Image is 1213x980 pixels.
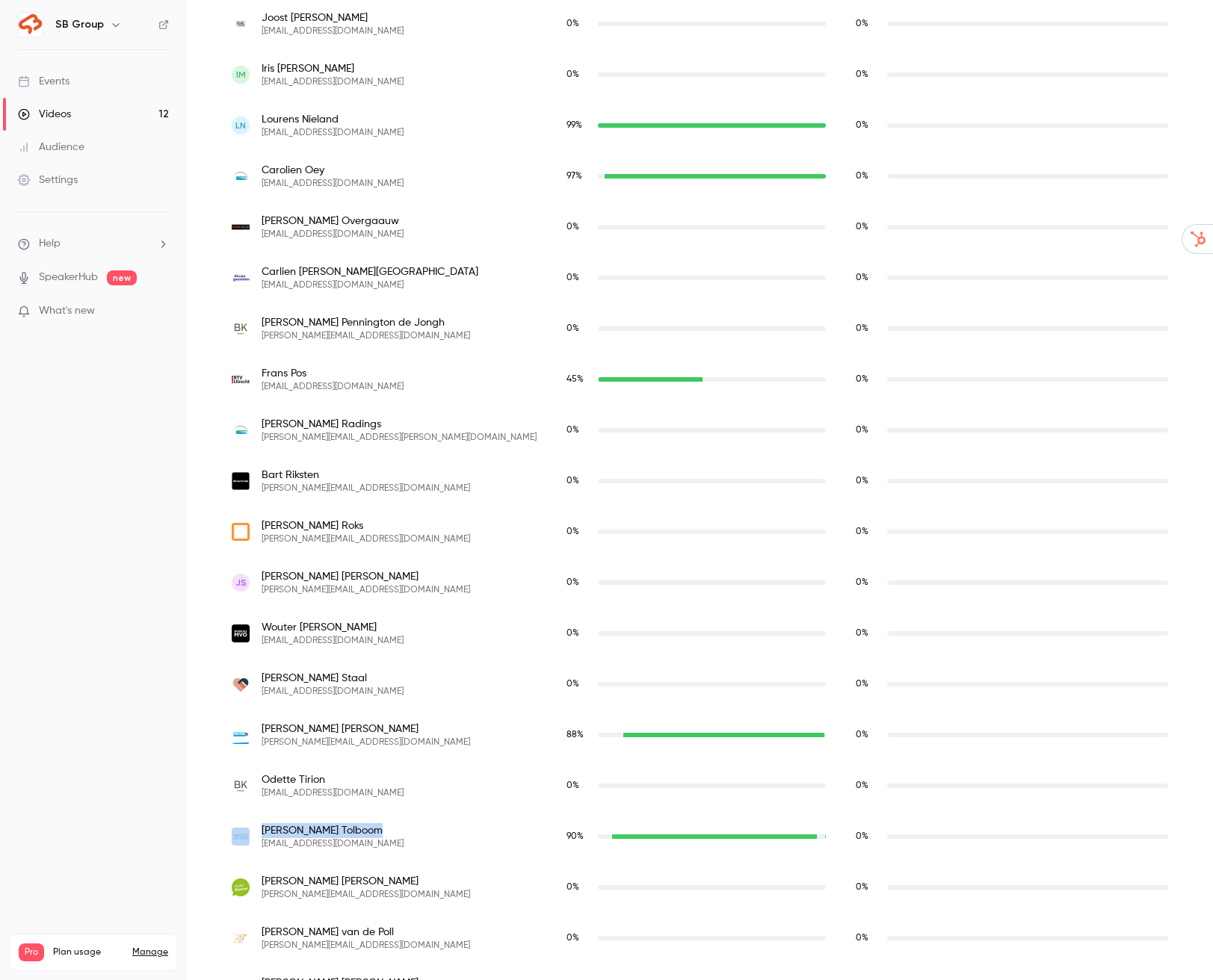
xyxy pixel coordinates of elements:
[567,731,584,739] span: 88 %
[217,506,1183,557] div: niels@linteloo.nl
[262,635,404,647] span: [EMAIL_ADDRESS][DOMAIN_NAME]
[19,13,43,37] img: SB Group
[232,269,250,287] img: ads.nl
[856,322,880,335] span: Replay watch time
[262,736,470,748] span: [PERSON_NAME][EMAIL_ADDRESS][DOMAIN_NAME]
[567,931,590,945] span: Live watch time
[232,624,250,642] img: bureaumvo.nl
[262,127,404,139] span: [EMAIL_ADDRESS][DOMAIN_NAME]
[856,477,868,486] span: 0 %
[856,781,868,790] span: 0 %
[217,456,1183,506] div: bart.riksten@deventrade.com
[567,576,590,589] span: Live watch time
[262,163,404,178] span: Carolien Oey
[856,578,868,587] span: 0 %
[262,889,470,901] span: [PERSON_NAME][EMAIL_ADDRESS][DOMAIN_NAME]
[856,68,880,81] span: Replay watch time
[232,929,250,947] img: untapped.business
[262,940,470,952] span: [PERSON_NAME][EMAIL_ADDRESS][DOMAIN_NAME]
[567,881,590,894] span: Live watch time
[567,121,582,130] span: 99 %
[18,140,84,155] div: Audience
[232,15,250,33] img: joostenjoost.nl
[567,477,579,486] span: 0 %
[856,629,868,638] span: 0 %
[856,931,880,945] span: Replay watch time
[232,777,250,795] img: barentskrans.nl
[262,366,404,381] span: Frans Pos
[856,273,868,282] span: 0 %
[567,830,590,843] span: Live watch time
[262,229,404,241] span: [EMAIL_ADDRESS][DOMAIN_NAME]
[856,324,868,333] span: 0 %
[107,270,137,285] span: new
[856,576,880,589] span: Replay watch time
[217,811,1183,862] div: ctolboom@handjehelpen.nl
[262,381,404,393] span: [EMAIL_ADDRESS][DOMAIN_NAME]
[856,527,868,536] span: 0 %
[232,320,250,338] img: barentskrans.nl
[217,100,1183,151] div: ljnieland@icloud.com
[567,934,579,943] span: 0 %
[856,172,868,181] span: 0 %
[567,322,590,335] span: Live watch time
[856,627,880,640] span: Replay watch time
[567,680,579,689] span: 0 %
[856,17,880,31] span: Replay watch time
[856,525,880,539] span: Replay watch time
[262,584,470,596] span: [PERSON_NAME][EMAIL_ADDRESS][DOMAIN_NAME]
[19,943,44,961] span: Pro
[262,569,470,584] span: [PERSON_NAME] [PERSON_NAME]
[262,874,470,889] span: [PERSON_NAME] [PERSON_NAME]
[55,17,104,32] h6: SB Group
[567,677,590,691] span: Live watch time
[567,527,579,536] span: 0 %
[856,373,880,386] span: Replay watch time
[856,220,880,234] span: Replay watch time
[856,375,868,384] span: 0 %
[262,925,470,940] span: [PERSON_NAME] van de Poll
[18,107,71,122] div: Videos
[132,946,168,958] a: Manage
[262,25,404,37] span: [EMAIL_ADDRESS][DOMAIN_NAME]
[232,726,250,744] img: profipack.nl
[567,832,584,841] span: 90 %
[856,119,880,132] span: Replay watch time
[262,417,537,432] span: [PERSON_NAME] Radings
[232,878,250,896] img: helloplanner.nl
[567,68,590,81] span: Live watch time
[262,76,404,88] span: [EMAIL_ADDRESS][DOMAIN_NAME]
[567,883,579,892] span: 0 %
[567,119,590,132] span: Live watch time
[567,781,579,790] span: 0 %
[567,426,579,435] span: 0 %
[235,119,246,132] span: LN
[856,779,880,793] span: Replay watch time
[567,474,590,488] span: Live watch time
[856,223,868,232] span: 0 %
[232,376,250,383] img: rtvutrecht.nl
[217,659,1183,710] div: martijn.staal@zorggenoot.nl
[856,170,880,183] span: Replay watch time
[567,271,590,285] span: Live watch time
[262,279,478,291] span: [EMAIL_ADDRESS][DOMAIN_NAME]
[217,49,1183,100] div: irismulder75@hotmail.com
[232,218,250,236] img: woordlicht.nl
[856,728,880,742] span: Replay watch time
[262,264,478,279] span: Carlien [PERSON_NAME][GEOGRAPHIC_DATA]
[217,151,1183,202] div: carolien.oey@clarionevents.com
[232,828,250,846] img: handjehelpen.nl
[856,680,868,689] span: 0 %
[856,426,868,435] span: 0 %
[217,303,1183,354] div: suzanne.penningtondejongh@barentskrans.nl
[217,252,1183,303] div: carlien.pels@ads.nl
[262,686,404,698] span: [EMAIL_ADDRESS][DOMAIN_NAME]
[18,74,70,89] div: Events
[262,178,404,190] span: [EMAIL_ADDRESS][DOMAIN_NAME]
[262,432,537,444] span: [PERSON_NAME][EMAIL_ADDRESS][PERSON_NAME][DOMAIN_NAME]
[567,375,584,384] span: 45 %
[262,468,470,483] span: Bart Riksten
[567,728,590,742] span: Live watch time
[856,121,868,130] span: 0 %
[856,883,868,892] span: 0 %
